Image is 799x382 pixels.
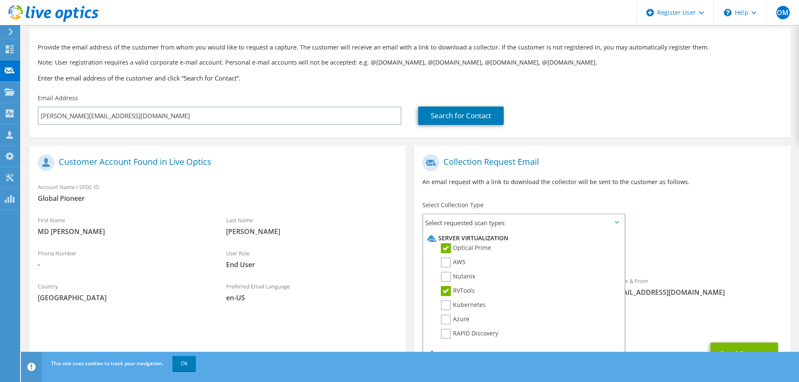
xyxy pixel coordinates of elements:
div: Sender & From [602,272,791,301]
label: Kubernetes [441,300,486,310]
span: en-US [226,293,398,302]
li: Workloads [425,349,620,359]
div: User Role [218,244,406,273]
span: [PERSON_NAME] [226,227,398,236]
span: [EMAIL_ADDRESS][DOMAIN_NAME] [611,288,782,297]
p: An email request with a link to download the collector will be sent to the customer as follows. [422,177,782,187]
label: RVTools [441,286,475,296]
h1: Customer Account Found in Live Optics [38,154,393,171]
a: Search for Contact [418,107,504,125]
div: First Name [29,211,218,240]
span: OM [776,6,790,19]
span: End User [226,260,398,269]
li: Server Virtualization [425,233,620,243]
label: Nutanix [441,272,475,282]
p: Note: User registration requires a valid corporate e-mail account. Personal e-mail accounts will ... [38,58,782,67]
label: RAPID Discovery [441,329,498,339]
svg: \n [724,9,731,16]
label: Azure [441,314,469,325]
div: Country [29,278,218,307]
div: Phone Number [29,244,218,273]
div: CC & Reply To [414,305,790,334]
div: Preferred Email Language [218,278,406,307]
div: To [414,272,602,301]
div: Last Name [218,211,406,240]
span: Global Pioneer [38,194,397,203]
p: Provide the email address of the customer from whom you would like to request a capture. The cust... [38,43,782,52]
span: [GEOGRAPHIC_DATA] [38,293,209,302]
h1: Collection Request Email [422,154,778,171]
div: Account Name / SFDC ID [29,178,406,207]
a: OK [172,356,196,371]
span: Select requested scan types [423,214,624,231]
button: Send Request [711,343,778,365]
label: Select Collection Type [422,201,484,209]
label: Optical Prime [441,243,491,253]
span: This site uses cookies to track your navigation. [51,360,164,367]
span: - [38,260,209,269]
label: AWS [441,257,466,268]
span: MD [PERSON_NAME] [38,227,209,236]
h3: Enter the email address of the customer and click “Search for Contact”. [38,73,782,83]
label: Email Address [38,94,78,102]
div: Requested Collections [414,234,790,268]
